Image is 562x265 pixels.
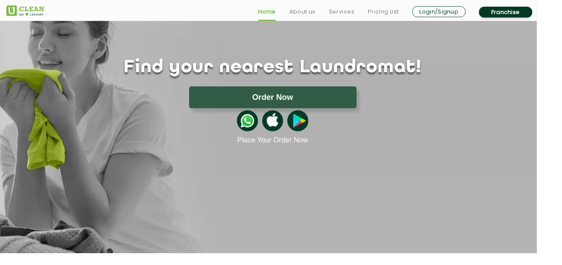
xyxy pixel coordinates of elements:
[7,6,46,17] img: UClean Laundry and Dry Cleaning
[385,7,418,18] a: Pricing List
[501,7,557,18] a: Franchise
[274,116,296,138] img: apple-icon.png
[198,91,373,113] button: Order Now
[301,116,323,138] img: playstoreicon.png
[249,143,322,152] a: Place Your Order Now
[303,7,330,18] a: About us
[248,116,270,138] img: whatsappicon.png
[344,7,371,18] a: Services
[270,7,289,18] a: Home
[432,7,487,18] a: Login/Signup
